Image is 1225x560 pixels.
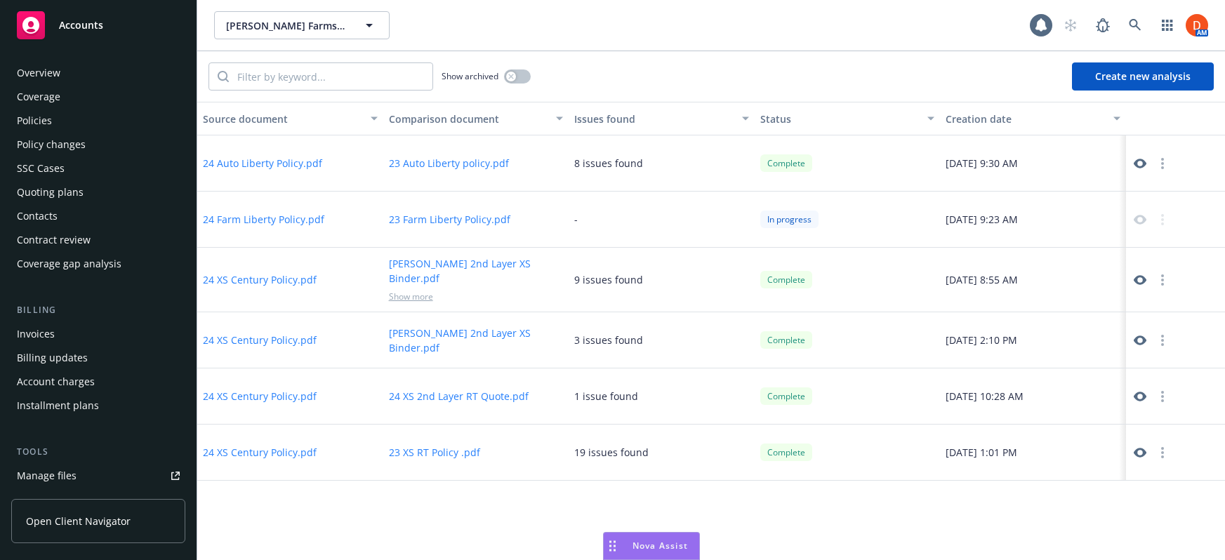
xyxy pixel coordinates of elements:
button: 24 Farm Liberty Policy.pdf [203,212,324,227]
button: 24 XS 2nd Layer RT Quote.pdf [389,389,529,404]
a: Report a Bug [1089,11,1117,39]
button: [PERSON_NAME] 2nd Layer XS Binder.pdf [389,326,564,355]
div: Installment plans [17,394,99,417]
span: Show archived [442,70,498,82]
a: Manage files [11,465,185,487]
div: Issues found [574,112,734,126]
button: Source document [197,102,383,135]
a: Coverage [11,86,185,108]
span: Open Client Navigator [26,514,131,528]
div: SSC Cases [17,157,65,180]
a: Quoting plans [11,181,185,204]
span: Accounts [59,20,103,31]
a: Billing updates [11,347,185,369]
div: 1 issue found [574,389,638,404]
button: Create new analysis [1072,62,1214,91]
span: Nova Assist [633,540,688,552]
button: Nova Assist [603,532,700,560]
button: 24 XS Century Policy.pdf [203,445,317,460]
div: 3 issues found [574,333,643,347]
div: - [574,212,578,227]
input: Filter by keyword... [229,63,432,90]
div: Quoting plans [17,181,84,204]
div: [DATE] 2:10 PM [940,312,1126,368]
div: Overview [17,62,60,84]
a: Switch app [1153,11,1181,39]
a: Invoices [11,323,185,345]
div: Status [760,112,920,126]
button: [PERSON_NAME] 2nd Layer XS Binder.pdf [389,256,564,286]
button: 23 Farm Liberty Policy.pdf [389,212,510,227]
div: Invoices [17,323,55,345]
a: Contract review [11,229,185,251]
a: Installment plans [11,394,185,417]
div: Account charges [17,371,95,393]
div: Coverage gap analysis [17,253,121,275]
div: Billing updates [17,347,88,369]
div: Drag to move [604,533,621,559]
button: Creation date [940,102,1126,135]
svg: Search [218,71,229,82]
div: [DATE] 9:23 AM [940,192,1126,248]
div: Policies [17,109,52,132]
div: Complete [760,271,812,288]
button: 23 XS RT Policy .pdf [389,445,480,460]
span: Show more [389,291,433,302]
div: In progress [760,211,819,228]
div: Coverage [17,86,60,108]
a: SSC Cases [11,157,185,180]
a: Accounts [11,6,185,45]
div: Complete [760,444,812,461]
div: Policy changes [17,133,86,156]
div: 8 issues found [574,156,643,171]
a: Coverage gap analysis [11,253,185,275]
div: Manage files [17,465,77,487]
button: 24 XS Century Policy.pdf [203,333,317,347]
button: [PERSON_NAME] Farms LLC [214,11,390,39]
div: Contacts [17,205,58,227]
div: Complete [760,387,812,405]
div: [DATE] 10:28 AM [940,368,1126,425]
button: 24 Auto Liberty Policy.pdf [203,156,322,171]
button: 24 XS Century Policy.pdf [203,272,317,287]
div: Complete [760,331,812,349]
a: Policies [11,109,185,132]
div: Source document [203,112,362,126]
button: Issues found [569,102,755,135]
button: 24 XS Century Policy.pdf [203,389,317,404]
div: Tools [11,445,185,459]
a: Start snowing [1057,11,1085,39]
div: Contract review [17,229,91,251]
a: Policy changes [11,133,185,156]
a: Contacts [11,205,185,227]
button: Comparison document [383,102,569,135]
div: [DATE] 9:30 AM [940,135,1126,192]
a: Overview [11,62,185,84]
a: Account charges [11,371,185,393]
div: [DATE] 1:01 PM [940,425,1126,481]
img: photo [1186,14,1208,36]
div: Complete [760,154,812,172]
div: 19 issues found [574,445,649,460]
div: 9 issues found [574,272,643,287]
div: [DATE] 8:55 AM [940,248,1126,312]
a: Search [1121,11,1149,39]
span: [PERSON_NAME] Farms LLC [226,18,347,33]
div: Billing [11,303,185,317]
button: Status [755,102,941,135]
div: Comparison document [389,112,548,126]
div: Creation date [946,112,1105,126]
button: 23 Auto Liberty policy.pdf [389,156,509,171]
